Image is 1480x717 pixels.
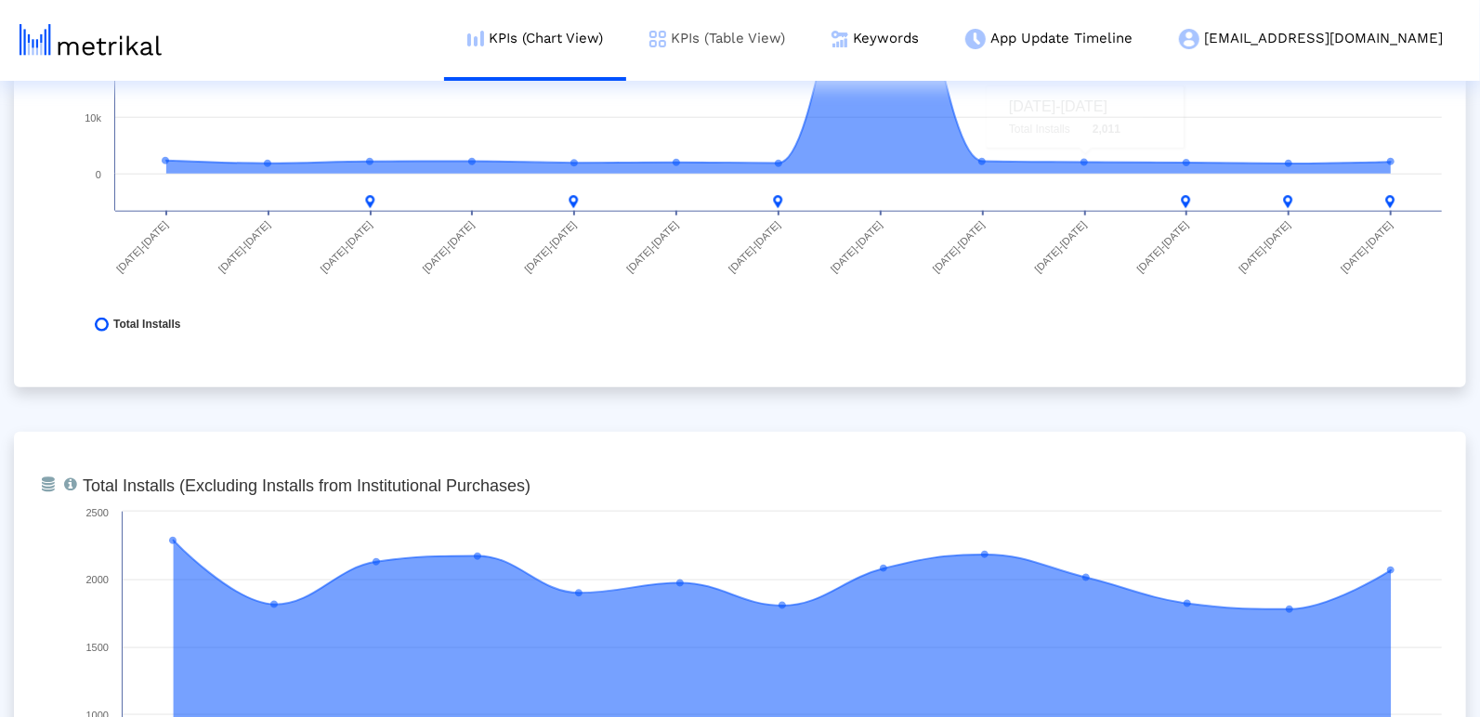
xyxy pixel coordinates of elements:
[1134,219,1190,275] text: [DATE]-[DATE]
[1339,219,1395,275] text: [DATE]-[DATE]
[216,219,272,275] text: [DATE]-[DATE]
[649,31,666,47] img: kpi-table-menu-icon.png
[319,219,374,275] text: [DATE]-[DATE]
[624,219,680,275] text: [DATE]-[DATE]
[86,642,109,653] text: 1500
[85,112,101,124] text: 10k
[832,31,848,47] img: keywords.png
[420,219,476,275] text: [DATE]-[DATE]
[86,507,109,518] text: 2500
[113,318,180,332] span: Total Installs
[1179,29,1199,49] img: my-account-menu-icon.png
[829,219,884,275] text: [DATE]-[DATE]
[965,29,986,49] img: app-update-menu-icon.png
[86,574,109,585] text: 2000
[467,31,484,46] img: kpi-chart-menu-icon.png
[96,169,101,180] text: 0
[1237,219,1292,275] text: [DATE]-[DATE]
[20,24,162,56] img: metrical-logo-light.png
[522,219,578,275] text: [DATE]-[DATE]
[931,219,987,275] text: [DATE]-[DATE]
[1032,219,1088,275] text: [DATE]-[DATE]
[114,219,170,275] text: [DATE]-[DATE]
[727,219,782,275] text: [DATE]-[DATE]
[83,476,530,495] tspan: Total Installs (Excluding Installs from Institutional Purchases)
